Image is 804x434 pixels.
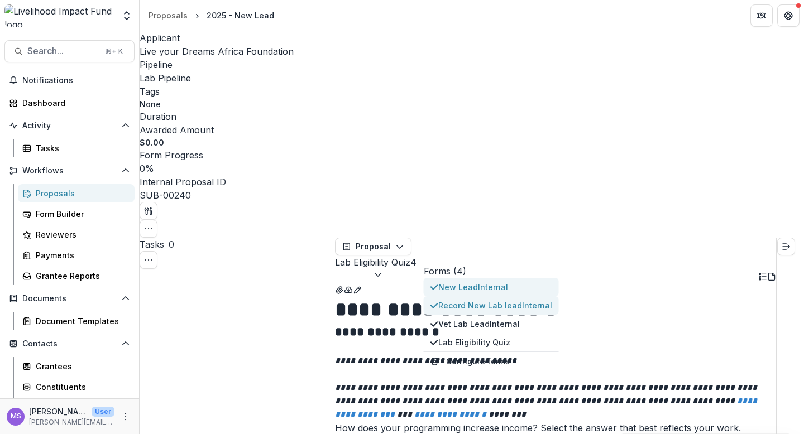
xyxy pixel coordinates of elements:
[36,360,126,372] div: Grantees
[29,406,87,417] p: [PERSON_NAME]
[18,205,135,223] a: Form Builder
[777,4,800,27] button: Get Help
[335,255,417,282] button: Lab Eligibility Quiz4
[92,407,114,417] p: User
[36,249,126,261] div: Payments
[4,162,135,180] button: Open Workflows
[22,294,117,303] span: Documents
[119,4,135,27] button: Open entity switcher
[353,282,362,296] button: Edit as form
[18,184,135,202] a: Proposals
[140,148,203,162] p: Form Progress
[4,40,135,62] button: Search...
[140,175,226,189] p: Internal Proposal ID
[140,162,154,175] p: 0 %
[18,225,135,244] a: Reviewers
[335,282,344,296] button: View Attached Files
[18,246,135,264] a: Payments
[438,300,552,311] span: Record New Lab lead
[36,381,126,393] div: Constituents
[4,335,135,353] button: Open Contacts
[4,4,114,27] img: Livelihood Impact Fund logo
[140,71,191,85] p: Lab Pipeline
[140,123,214,137] p: Awarded Amount
[140,58,173,71] p: Pipeline
[29,417,114,427] p: [PERSON_NAME][EMAIL_ADDRESS][DOMAIN_NAME]
[18,357,135,375] a: Grantees
[36,315,126,327] div: Document Templates
[438,318,552,330] span: Vet Lab Lead
[103,45,125,57] div: ⌘ + K
[140,98,161,110] p: None
[18,378,135,396] a: Constituents
[119,410,132,423] button: More
[140,31,180,45] p: Applicant
[4,117,135,134] button: Open Activity
[144,7,279,23] nav: breadcrumb
[22,97,126,109] div: Dashboard
[140,46,294,57] a: Live your Dreams Africa Foundation
[11,413,21,420] div: Monica Swai
[490,319,520,329] span: Internal
[4,290,135,307] button: Open Documents
[169,239,174,250] span: 0
[478,282,508,292] span: Internal
[22,339,117,349] span: Contacts
[22,76,130,85] span: Notifications
[140,137,164,148] p: $0.00
[438,281,552,293] span: New Lead
[140,251,157,269] button: Toggle View Cancelled Tasks
[36,270,126,282] div: Grantee Reports
[4,94,135,112] a: Dashboard
[522,301,552,310] span: Internal
[140,85,160,98] p: Tags
[27,46,98,56] span: Search...
[777,238,795,255] button: Expand right
[4,71,135,89] button: Notifications
[424,264,559,278] p: Forms (4)
[18,139,135,157] a: Tasks
[36,142,126,154] div: Tasks
[767,269,776,282] button: PDF view
[18,267,135,285] a: Grantee Reports
[22,121,117,131] span: Activity
[438,336,552,348] span: Lab Eligibility Quiz
[149,9,188,21] div: Proposals
[140,189,191,202] p: SUB-00240
[36,229,126,240] div: Reviewers
[758,269,767,282] button: Plaintext view
[750,4,773,27] button: Partners
[207,9,274,21] div: 2025 - New Lead
[22,166,117,176] span: Workflows
[335,238,411,255] button: Proposal
[140,238,164,251] h3: Tasks
[144,7,192,23] a: Proposals
[36,208,126,220] div: Form Builder
[18,312,135,330] a: Document Templates
[36,187,126,199] div: Proposals
[140,110,176,123] p: Duration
